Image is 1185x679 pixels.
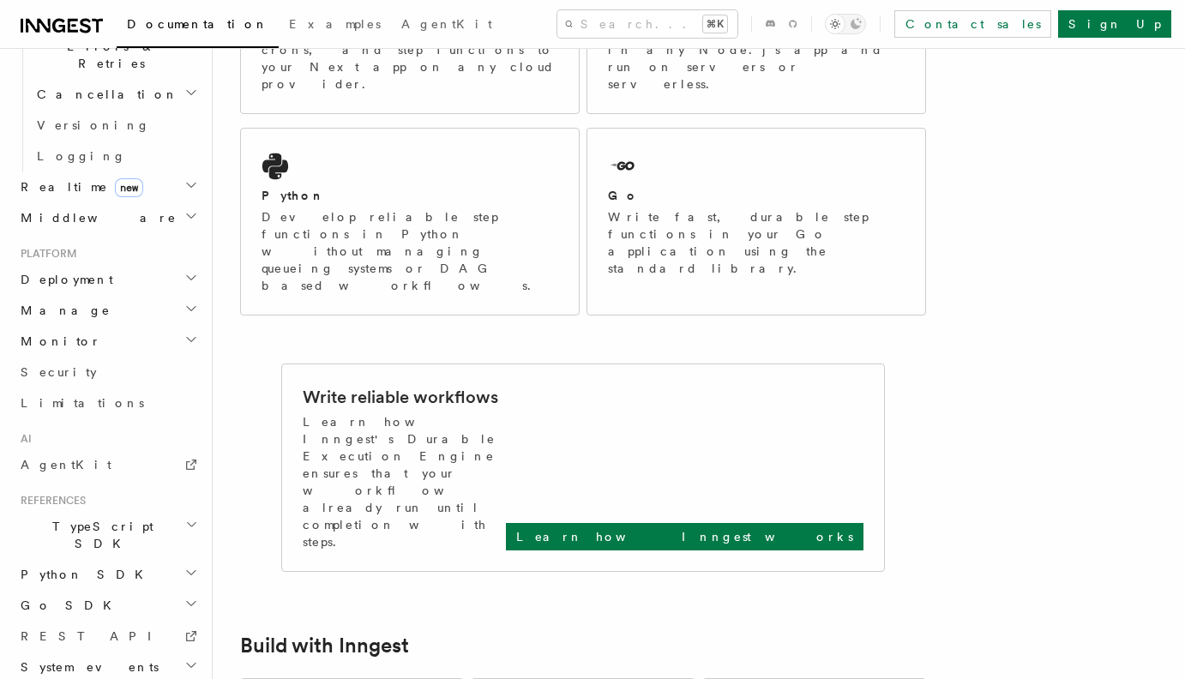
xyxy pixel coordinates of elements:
span: System events [14,658,159,676]
p: Write fast, durable step functions in your Go application using the standard library. [608,208,905,277]
a: Examples [279,5,391,46]
span: Errors & Retries [30,38,186,72]
button: Deployment [14,264,202,295]
span: Limitations [21,396,144,410]
button: Middleware [14,202,202,233]
span: Realtime [14,178,143,195]
h2: Go [608,187,639,204]
button: Python SDK [14,559,202,590]
p: Write durable step functions in any Node.js app and run on servers or serverless. [608,24,905,93]
a: GoWrite fast, durable step functions in your Go application using the standard library. [586,128,926,315]
span: Monitor [14,333,101,350]
span: Examples [289,17,381,31]
span: Python SDK [14,566,153,583]
span: References [14,494,86,508]
button: TypeScript SDK [14,511,202,559]
span: AI [14,432,32,446]
span: AgentKit [21,458,111,472]
a: Sign Up [1058,10,1171,38]
a: Documentation [117,5,279,48]
a: Logging [30,141,202,171]
button: Toggle dark mode [825,14,866,34]
span: Versioning [37,118,150,132]
button: Cancellation [30,79,202,110]
a: PythonDevelop reliable step functions in Python without managing queueing systems or DAG based wo... [240,128,580,315]
a: AgentKit [14,449,202,480]
span: REST API [21,629,166,643]
button: Go SDK [14,590,202,621]
button: Realtimenew [14,171,202,202]
a: REST API [14,621,202,652]
span: Manage [14,302,111,319]
a: AgentKit [391,5,502,46]
span: Logging [37,149,126,163]
span: Platform [14,247,77,261]
kbd: ⌘K [703,15,727,33]
span: Deployment [14,271,113,288]
span: new [115,178,143,197]
span: Cancellation [30,86,178,103]
span: Go SDK [14,597,122,614]
span: TypeScript SDK [14,518,185,552]
button: Manage [14,295,202,326]
p: Learn how Inngest works [516,528,853,545]
span: Security [21,365,97,379]
span: AgentKit [401,17,492,31]
a: Contact sales [894,10,1051,38]
button: Search...⌘K [557,10,737,38]
p: Develop reliable step functions in Python without managing queueing systems or DAG based workflows. [262,208,558,294]
a: Limitations [14,388,202,418]
button: Errors & Retries [30,31,202,79]
a: Security [14,357,202,388]
a: Learn how Inngest works [506,523,863,550]
button: Monitor [14,326,202,357]
span: Middleware [14,209,177,226]
a: Versioning [30,110,202,141]
p: Learn how Inngest's Durable Execution Engine ensures that your workflow already run until complet... [303,413,506,550]
h2: Python [262,187,325,204]
a: Build with Inngest [240,634,409,658]
h2: Write reliable workflows [303,385,498,409]
p: Add queueing, events, crons, and step functions to your Next app on any cloud provider. [262,24,558,93]
span: Documentation [127,17,268,31]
